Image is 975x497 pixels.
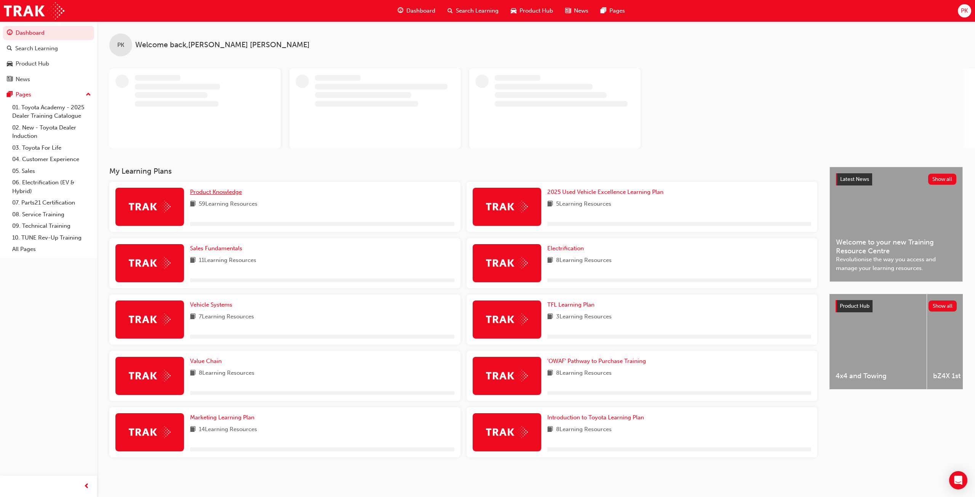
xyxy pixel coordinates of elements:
[609,6,625,15] span: Pages
[129,201,171,213] img: Trak
[199,256,256,265] span: 11 Learning Resources
[3,26,94,40] a: Dashboard
[406,6,435,15] span: Dashboard
[559,3,595,19] a: news-iconNews
[486,313,528,325] img: Trak
[547,414,644,421] span: Introduction to Toyota Learning Plan
[456,6,499,15] span: Search Learning
[190,256,196,265] span: book-icon
[547,301,595,308] span: TFL Learning Plan
[7,30,13,37] span: guage-icon
[9,102,94,122] a: 01. Toyota Academy - 2025 Dealer Training Catalogue
[86,90,91,100] span: up-icon
[3,88,94,102] button: Pages
[3,72,94,86] a: News
[565,6,571,16] span: news-icon
[109,167,817,176] h3: My Learning Plans
[190,413,257,422] a: Marketing Learning Plan
[135,41,310,50] span: Welcome back , [PERSON_NAME] [PERSON_NAME]
[190,425,196,435] span: book-icon
[547,245,584,252] span: Electrification
[9,153,94,165] a: 04. Customer Experience
[190,312,196,322] span: book-icon
[547,244,587,253] a: Electrification
[190,189,242,195] span: Product Knowledge
[547,188,667,197] a: 2025 Used Vehicle Excellence Learning Plan
[836,238,956,255] span: Welcome to your new Training Resource Centre
[7,61,13,67] span: car-icon
[9,232,94,244] a: 10. TUNE Rev-Up Training
[3,24,94,88] button: DashboardSearch LearningProduct HubNews
[595,3,631,19] a: pages-iconPages
[486,257,528,269] img: Trak
[556,425,612,435] span: 8 Learning Resources
[190,414,254,421] span: Marketing Learning Plan
[129,313,171,325] img: Trak
[7,45,12,52] span: search-icon
[441,3,505,19] a: search-iconSearch Learning
[836,372,921,380] span: 4x4 and Towing
[486,370,528,382] img: Trak
[9,142,94,154] a: 03. Toyota For Life
[199,200,257,209] span: 59 Learning Resources
[961,6,968,15] span: PK
[84,482,90,491] span: prev-icon
[486,426,528,438] img: Trak
[547,189,663,195] span: 2025 Used Vehicle Excellence Learning Plan
[392,3,441,19] a: guage-iconDashboard
[3,42,94,56] a: Search Learning
[556,312,612,322] span: 3 Learning Resources
[190,300,235,309] a: Vehicle Systems
[9,122,94,142] a: 02. New - Toyota Dealer Induction
[16,75,30,84] div: News
[836,255,956,272] span: Revolutionise the way you access and manage your learning resources.
[4,2,64,19] img: Trak
[929,300,957,312] button: Show all
[836,300,957,312] a: Product HubShow all
[16,90,31,99] div: Pages
[9,177,94,197] a: 06. Electrification (EV & Hybrid)
[9,197,94,209] a: 07. Parts21 Certification
[547,300,598,309] a: TFL Learning Plan
[556,200,611,209] span: 5 Learning Resources
[190,301,232,308] span: Vehicle Systems
[840,303,870,309] span: Product Hub
[190,188,245,197] a: Product Knowledge
[836,173,956,185] a: Latest NewsShow all
[190,358,222,364] span: Value Chain
[519,6,553,15] span: Product Hub
[199,312,254,322] span: 7 Learning Resources
[129,257,171,269] img: Trak
[9,243,94,255] a: All Pages
[830,294,927,389] a: 4x4 and Towing
[556,369,612,378] span: 8 Learning Resources
[9,165,94,177] a: 05. Sales
[15,44,58,53] div: Search Learning
[547,312,553,322] span: book-icon
[547,200,553,209] span: book-icon
[398,6,403,16] span: guage-icon
[547,358,646,364] span: 'OWAF' Pathway to Purchase Training
[830,167,963,282] a: Latest NewsShow allWelcome to your new Training Resource CentreRevolutionise the way you access a...
[199,425,257,435] span: 14 Learning Resources
[7,91,13,98] span: pages-icon
[601,6,606,16] span: pages-icon
[547,357,649,366] a: 'OWAF' Pathway to Purchase Training
[3,57,94,71] a: Product Hub
[190,369,196,378] span: book-icon
[448,6,453,16] span: search-icon
[547,413,647,422] a: Introduction to Toyota Learning Plan
[547,256,553,265] span: book-icon
[117,41,124,50] span: PK
[129,370,171,382] img: Trak
[9,220,94,232] a: 09. Technical Training
[190,245,242,252] span: Sales Fundamentals
[928,174,957,185] button: Show all
[199,369,254,378] span: 8 Learning Resources
[547,425,553,435] span: book-icon
[574,6,588,15] span: News
[840,176,869,182] span: Latest News
[511,6,516,16] span: car-icon
[190,200,196,209] span: book-icon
